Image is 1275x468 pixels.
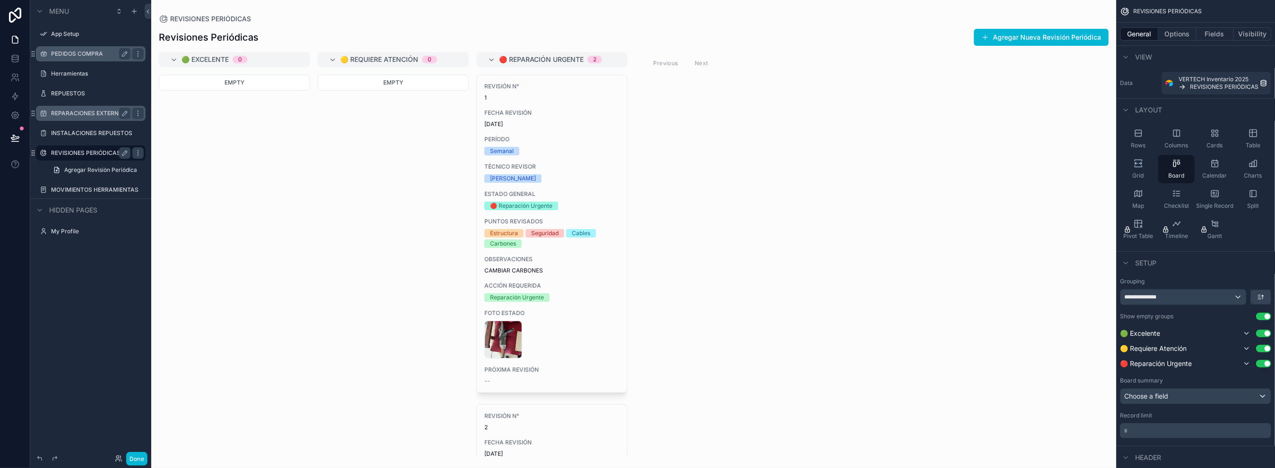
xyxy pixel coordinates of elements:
label: REVISIONES PERIÓDICAS [51,149,127,157]
button: Pivot Table [1120,215,1156,244]
label: App Setup [51,30,144,38]
button: Grid [1120,155,1156,183]
button: Map [1120,185,1156,213]
label: REPUESTOS [51,90,144,97]
span: Menu [49,7,69,16]
span: Setup [1135,258,1156,268]
span: Gantt [1207,232,1222,240]
a: Agregar Revisión Periódica [47,162,146,178]
button: Single Record [1197,185,1233,213]
label: INSTALACIONES REPUESTOS [51,129,144,137]
span: Grid [1133,172,1144,179]
button: Calendar [1197,155,1233,183]
span: Pivot Table [1123,232,1153,240]
label: PEDIDOS COMPRA [51,50,127,58]
button: Timeline [1158,215,1195,244]
img: Airtable Logo [1165,79,1173,87]
label: Grouping [1120,278,1145,285]
button: Options [1158,27,1196,41]
span: Table [1246,142,1260,149]
label: REPARACIONES EXTERNAS [51,110,127,117]
span: Split [1247,202,1259,210]
span: Timeline [1165,232,1188,240]
span: REVISIONES PERIÓDICAS [1190,83,1258,91]
label: Board summary [1120,377,1163,384]
button: Charts [1235,155,1271,183]
div: Choose a field [1120,389,1271,404]
button: General [1120,27,1158,41]
label: MOVIMIENTOS HERRAMIENTAS [51,186,144,194]
span: Cards [1207,142,1223,149]
button: Done [126,452,147,466]
span: Charts [1244,172,1262,179]
button: Rows [1120,125,1156,153]
button: Fields [1196,27,1234,41]
button: Choose a field [1120,388,1271,404]
span: Board [1169,172,1185,179]
label: My Profile [51,228,144,235]
span: Single Record [1196,202,1233,210]
button: Gantt [1197,215,1233,244]
button: Table [1235,125,1271,153]
span: Rows [1131,142,1146,149]
div: scrollable content [1120,423,1271,438]
button: Board [1158,155,1195,183]
label: Show empty groups [1120,313,1173,320]
span: Map [1132,202,1144,210]
span: Checklist [1164,202,1189,210]
button: Checklist [1158,185,1195,213]
span: Calendar [1203,172,1227,179]
button: Columns [1158,125,1195,153]
span: Hidden pages [49,205,97,215]
span: REVISIONES PERIÓDICAS [1133,8,1202,15]
span: Header [1135,453,1161,462]
label: Herramientas [51,70,144,77]
span: VERTECH Inventario 2025 [1179,76,1249,83]
button: Cards [1197,125,1233,153]
span: 🔴 Reparación Urgente [1120,359,1192,368]
span: View [1135,52,1152,62]
span: Layout [1135,105,1162,115]
span: Columns [1165,142,1189,149]
span: 🟡 Requiere Atención [1120,344,1187,353]
a: VERTECH Inventario 2025REVISIONES PERIÓDICAS [1162,72,1271,94]
label: Record limit [1120,412,1152,419]
label: Data [1120,79,1158,87]
span: Agregar Revisión Periódica [64,166,137,174]
button: Split [1235,185,1271,213]
span: 🟢 Excelente [1120,329,1160,338]
button: Visibility [1233,27,1271,41]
